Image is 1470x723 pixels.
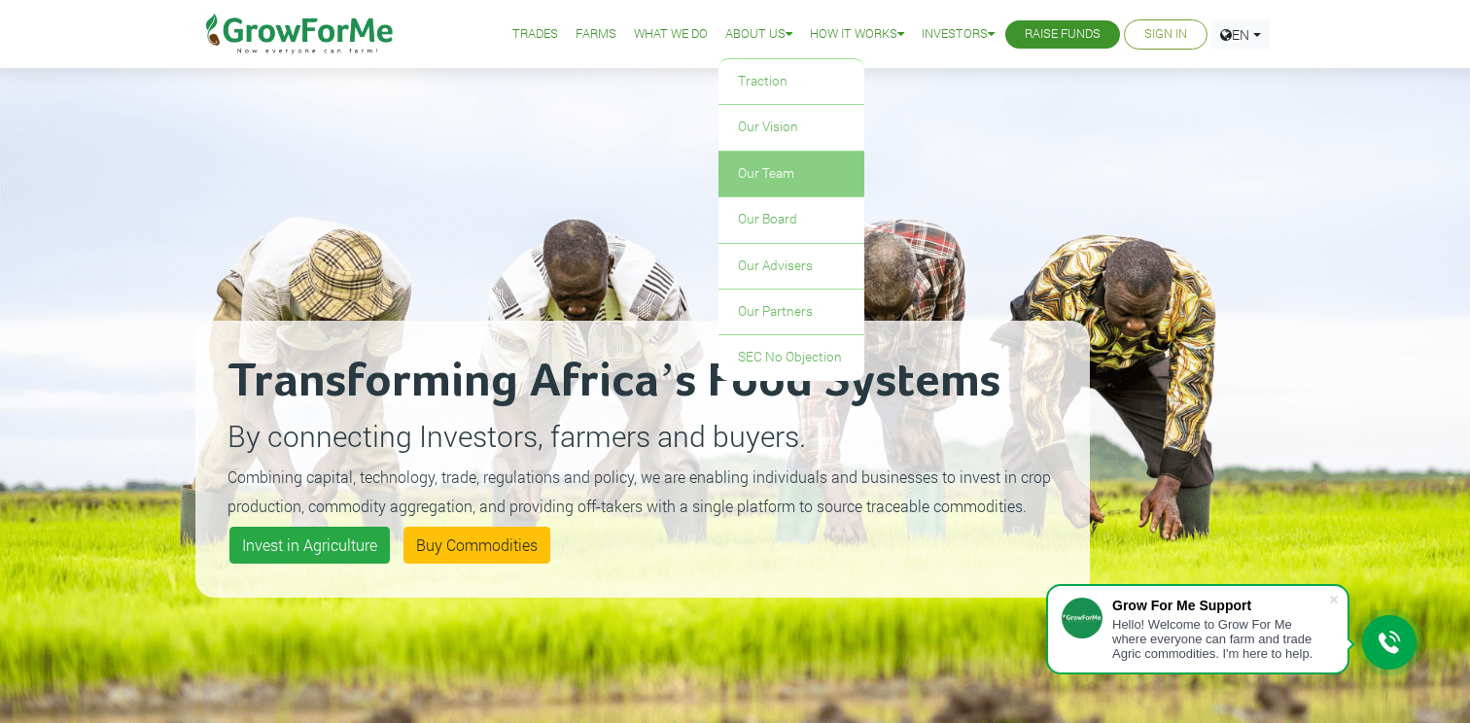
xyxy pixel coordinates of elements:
[718,197,864,242] a: Our Board
[1144,24,1187,45] a: Sign In
[922,24,995,45] a: Investors
[718,152,864,196] a: Our Team
[403,527,550,564] a: Buy Commodities
[718,290,864,334] a: Our Partners
[1025,24,1101,45] a: Raise Funds
[1112,617,1328,661] div: Hello! Welcome to Grow For Me where everyone can farm and trade Agric commodities. I'm here to help.
[227,353,1058,411] h2: Transforming Africa’s Food Systems
[810,24,904,45] a: How it Works
[229,527,390,564] a: Invest in Agriculture
[718,59,864,104] a: Traction
[576,24,616,45] a: Farms
[1112,598,1328,613] div: Grow For Me Support
[1211,19,1270,50] a: EN
[718,105,864,150] a: Our Vision
[718,244,864,289] a: Our Advisers
[227,466,1051,516] small: Combining capital, technology, trade, regulations and policy, we are enabling individuals and bus...
[718,335,864,380] a: SEC No Objection
[725,24,792,45] a: About Us
[634,24,708,45] a: What We Do
[227,414,1058,458] p: By connecting Investors, farmers and buyers.
[512,24,558,45] a: Trades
